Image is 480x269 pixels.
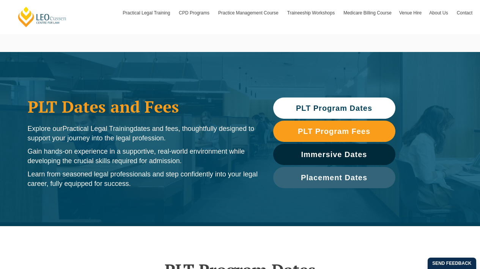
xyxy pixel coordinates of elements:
a: CPD Programs [175,2,214,24]
a: [PERSON_NAME] Centre for Law [17,6,68,28]
a: Venue Hire [395,2,425,24]
iframe: LiveChat chat widget [429,218,461,250]
a: Traineeship Workshops [283,2,340,24]
p: Gain hands-on experience in a supportive, real-world environment while developing the crucial ski... [28,147,258,166]
span: Placement Dates [301,174,367,181]
span: PLT Program Dates [296,104,372,112]
h1: PLT Dates and Fees [28,97,258,116]
a: PLT Program Dates [273,98,395,119]
span: PLT Program Fees [298,127,370,135]
a: Practical Legal Training [119,2,175,24]
a: Practice Management Course [214,2,283,24]
a: Contact [453,2,476,24]
a: About Us [425,2,453,24]
a: PLT Program Fees [273,121,395,142]
a: Medicare Billing Course [340,2,395,24]
span: Practical Legal Training [63,125,134,132]
a: Placement Dates [273,167,395,188]
span: Immersive Dates [301,151,367,158]
a: Immersive Dates [273,144,395,165]
p: Explore our dates and fees, thoughtfully designed to support your journey into the legal profession. [28,124,258,143]
p: Learn from seasoned legal professionals and step confidently into your legal career, fully equipp... [28,170,258,189]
